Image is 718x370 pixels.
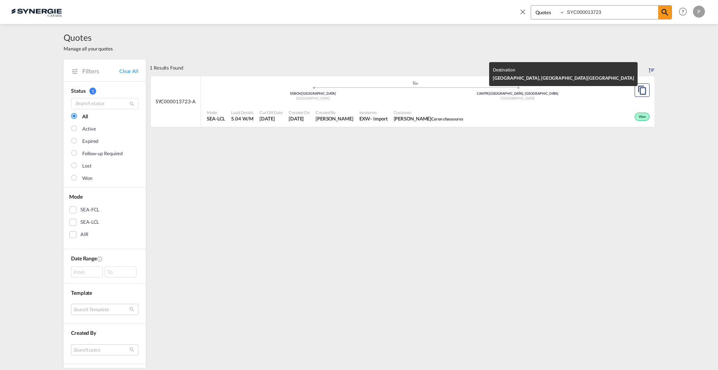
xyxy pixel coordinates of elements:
[260,115,283,122] span: 1 Aug 2025
[82,67,119,75] span: Filters
[289,115,310,122] span: 1 Aug 2025
[676,5,693,19] div: Help
[71,266,103,278] div: From
[82,125,96,133] div: Active
[638,86,647,95] md-icon: assets/icons/custom/copyQuote.svg
[71,290,92,296] span: Template
[649,59,654,76] div: Sort by: Created On
[394,115,463,122] span: BERNARD CARON Caron chaussures
[493,66,634,74] div: Destination
[82,138,98,145] div: Expired
[80,206,99,214] div: SEA-FCL
[301,91,302,95] span: |
[71,266,138,278] span: From To
[82,113,88,120] div: All
[693,6,705,18] div: P
[290,91,336,95] span: ESBCN [GEOGRAPHIC_DATA]
[477,91,558,95] span: CAMTR [GEOGRAPHIC_DATA], [GEOGRAPHIC_DATA]
[69,193,83,200] span: Mode
[207,110,225,115] span: Mode
[231,116,253,122] span: 5.04 W/M
[69,218,140,226] md-checkbox: SEA-LCL
[82,162,92,170] div: Lost
[359,110,388,115] span: Incoterms
[80,218,99,226] div: SEA-LCL
[151,76,654,127] div: SYC000013723-A assets/icons/custom/ship-fill.svgassets/icons/custom/roll-o-plane.svgOriginBarcelo...
[97,256,103,262] md-icon: Created On
[80,231,88,238] div: AIR
[394,110,463,115] span: Customer
[71,87,138,95] div: Status 1
[635,83,650,97] button: Copy Quote
[501,96,534,100] span: [GEOGRAPHIC_DATA]
[676,5,689,18] span: Help
[658,6,672,19] span: icon-magnify
[231,110,254,115] span: Load Details
[71,255,97,262] span: Date Range
[289,110,310,115] span: Created On
[69,231,140,238] md-checkbox: AIR
[639,114,648,120] span: Won
[519,7,527,16] md-icon: icon-close
[82,150,123,158] div: Follow-up Required
[565,6,658,19] input: Enter Quotation Number
[64,45,113,52] span: Manage all your quotes
[71,330,96,336] span: Created By
[519,5,531,23] span: icon-close
[64,31,113,43] span: Quotes
[11,3,62,20] img: 1f56c880d42311ef80fc7dca854c8e59.png
[71,98,138,109] input: Search status
[105,266,136,278] div: To
[129,101,135,107] md-icon: icon-magnify
[635,113,650,121] div: Won
[488,91,490,95] span: |
[89,88,96,95] span: 1
[119,68,138,74] a: Clear All
[370,115,387,122] div: - import
[316,110,353,115] span: Created By
[316,115,353,122] span: Pablo Gomez Saldarriaga
[150,59,183,76] div: 1 Results Found
[207,115,225,122] span: SEA-LCL
[359,115,388,122] div: EXW import
[431,116,463,121] span: Caron chaussures
[296,96,330,100] span: [GEOGRAPHIC_DATA]
[359,115,371,122] div: EXW
[260,110,283,115] span: Cut Off Date
[156,98,196,105] span: SYC000013723-A
[587,75,634,81] span: [GEOGRAPHIC_DATA]
[71,88,85,94] span: Status
[411,81,420,85] md-icon: assets/icons/custom/ship-fill.svg
[660,8,669,17] md-icon: icon-magnify
[69,206,140,214] md-checkbox: SEA-FCL
[82,175,92,182] div: Won
[493,74,634,82] div: [GEOGRAPHIC_DATA], [GEOGRAPHIC_DATA]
